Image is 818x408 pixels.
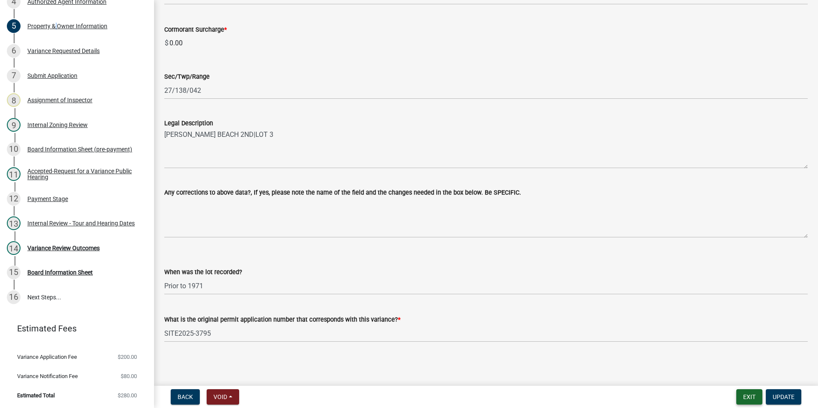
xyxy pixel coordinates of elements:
[164,190,521,196] label: Any corrections to above data?, If yes, please note the name of the field and the changes needed ...
[7,167,21,181] div: 11
[164,317,400,323] label: What is the original permit application number that corresponds with this variance?
[27,23,107,29] div: Property & Owner Information
[27,146,132,152] div: Board Information Sheet (pre-payment)
[7,118,21,132] div: 9
[178,393,193,400] span: Back
[164,27,227,33] label: Cormorant Surcharge
[7,290,21,304] div: 16
[7,192,21,206] div: 12
[7,241,21,255] div: 14
[164,269,242,275] label: When was the lot recorded?
[7,216,21,230] div: 13
[17,393,55,398] span: Estimated Total
[27,97,92,103] div: Assignment of Inspector
[27,48,100,54] div: Variance Requested Details
[121,373,137,379] span: $80.00
[207,389,239,405] button: Void
[27,269,93,275] div: Board Information Sheet
[7,320,140,337] a: Estimated Fees
[773,393,794,400] span: Update
[27,73,77,79] div: Submit Application
[766,389,801,405] button: Update
[7,19,21,33] div: 5
[27,122,88,128] div: Internal Zoning Review
[118,393,137,398] span: $280.00
[164,74,210,80] label: Sec/Twp/Range
[17,354,77,360] span: Variance Application Fee
[17,373,78,379] span: Variance Notification Fee
[736,389,762,405] button: Exit
[7,142,21,156] div: 10
[7,69,21,83] div: 7
[171,389,200,405] button: Back
[7,266,21,279] div: 15
[164,121,213,127] label: Legal Description
[27,220,135,226] div: Internal Review - Tour and Hearing Dates
[118,354,137,360] span: $200.00
[27,245,100,251] div: Variance Review Outcomes
[27,196,68,202] div: Payment Stage
[7,44,21,58] div: 6
[213,393,227,400] span: Void
[27,168,140,180] div: Accepted-Request for a Variance Public Hearing
[7,93,21,107] div: 8
[164,35,169,52] span: $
